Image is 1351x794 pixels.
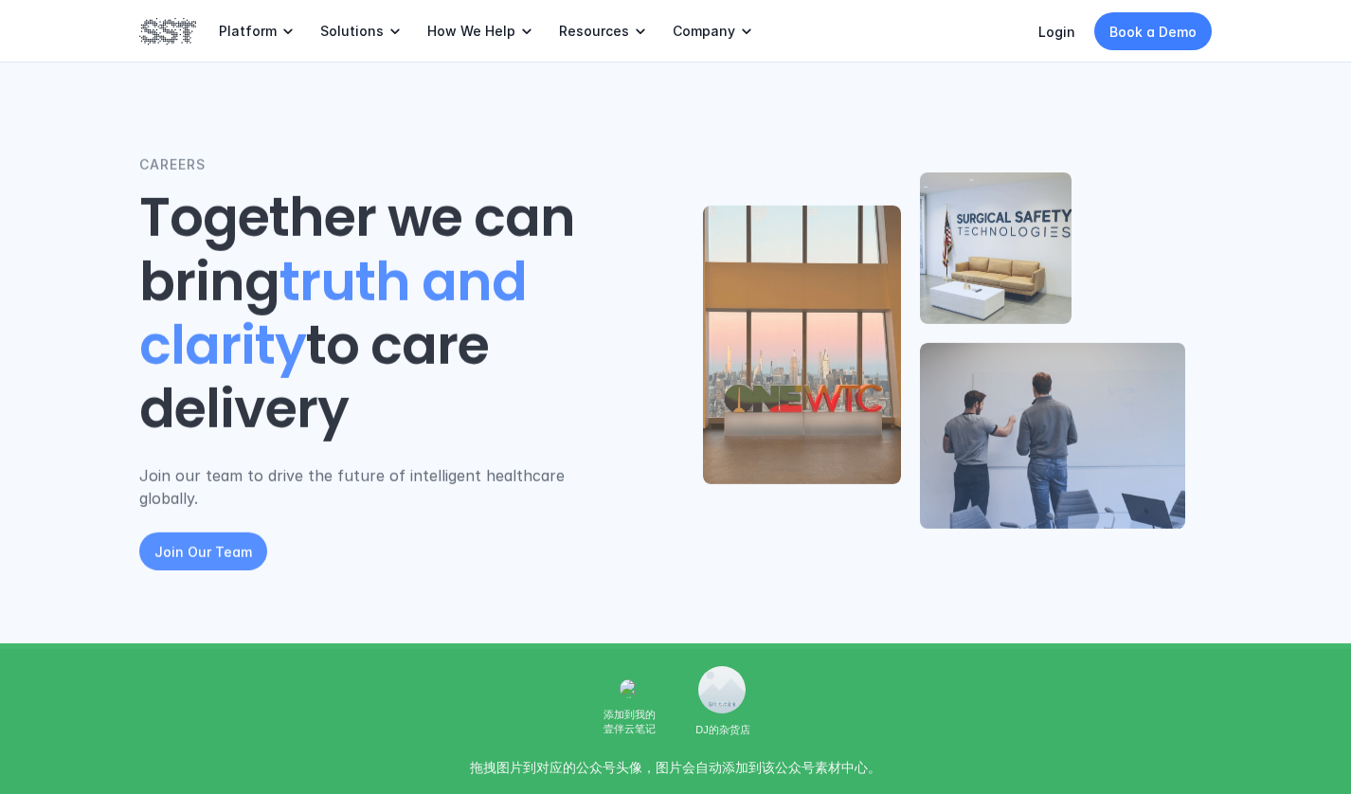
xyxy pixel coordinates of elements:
p: Resources [559,23,629,40]
p: Join our team to drive the future of intelligent healthcare globally. [139,464,627,510]
img: SST logo [139,15,196,47]
a: Login [1038,24,1075,40]
p: Book a Demo [1109,22,1197,42]
p: Platform [219,23,277,40]
span: truth and clarity [139,244,538,382]
a: Join Our Team [139,532,267,570]
p: Solutions [320,23,384,40]
p: How We Help [427,23,515,40]
p: CAREERS [139,154,206,175]
a: Book a Demo [1094,12,1212,50]
p: Join Our Team [154,541,252,561]
h1: Together we can bring to care delivery [139,187,627,442]
img: One World Trade Center office with NYC skyline in the background [703,206,901,484]
p: Company [673,23,735,40]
